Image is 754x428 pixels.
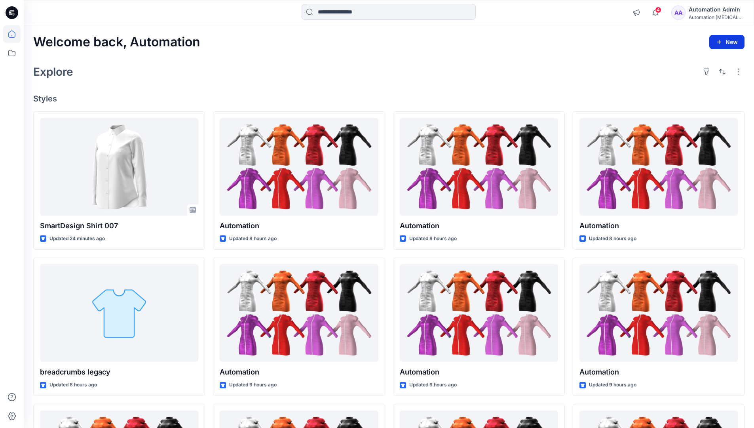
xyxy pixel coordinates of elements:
p: Updated 9 hours ago [409,381,457,389]
a: breadcrumbs legacy [40,264,198,362]
span: 4 [655,7,661,13]
p: Automation [220,367,378,378]
p: SmartDesign Shirt 007 [40,220,198,231]
p: Updated 8 hours ago [49,381,97,389]
div: AA [671,6,686,20]
h4: Styles [33,94,745,103]
button: New [709,35,745,49]
p: Updated 8 hours ago [409,235,457,243]
a: Automation [400,118,558,216]
p: breadcrumbs legacy [40,367,198,378]
p: Updated 9 hours ago [589,381,636,389]
p: Automation [579,367,738,378]
a: Automation [579,264,738,362]
p: Automation [400,220,558,231]
p: Automation [579,220,738,231]
p: Updated 8 hours ago [589,235,636,243]
a: SmartDesign Shirt 007 [40,118,198,216]
a: Automation [220,264,378,362]
div: Automation Admin [689,5,744,14]
h2: Welcome back, Automation [33,35,200,50]
a: Automation [579,118,738,216]
a: Automation [400,264,558,362]
p: Updated 9 hours ago [229,381,277,389]
a: Automation [220,118,378,216]
p: Automation [220,220,378,231]
h2: Explore [33,65,73,78]
div: Automation [MEDICAL_DATA]... [689,14,744,20]
p: Automation [400,367,558,378]
p: Updated 8 hours ago [229,235,277,243]
p: Updated 24 minutes ago [49,235,105,243]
